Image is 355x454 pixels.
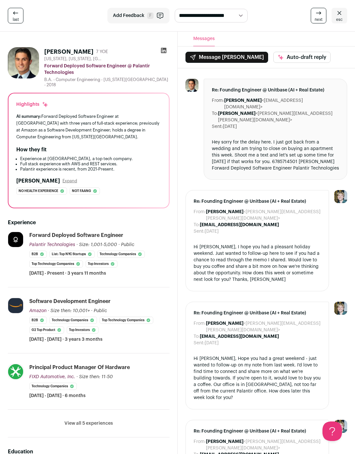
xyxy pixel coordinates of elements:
b: [PERSON_NAME] [218,111,255,116]
li: B2B [29,317,47,324]
li: Technology Companies [97,251,145,258]
li: Top Investors [86,260,117,268]
h2: How they fit [16,146,47,154]
img: 79a74b7fdb83fad1868aef8a89a367e344546ea0480d901c6b3a81135cf7604f.jpg [8,232,23,247]
button: Add Feedback F [107,8,170,23]
span: [DATE] - [DATE] · 6 months [29,392,86,399]
button: View all 5 experiences [64,420,113,427]
span: [DATE] - [DATE] · 3 years 3 months [29,336,102,343]
button: Messages [193,32,215,46]
img: 6494470-medium_jpg [334,302,347,315]
dt: Sent: [194,228,205,235]
div: Highlights [16,101,48,108]
li: List: Top NYC Startups [49,251,95,258]
div: 7 YOE [96,48,108,55]
dd: [DATE] [223,123,237,130]
div: Hi [PERSON_NAME], I hope you had a pleasant holiday weekend. Just wanted to follow-up here to see... [194,244,321,283]
li: Top Investors [67,326,99,334]
dt: To: [212,110,218,123]
li: Full stack experience with AWS and REST services. [20,161,161,167]
dt: Sent: [194,340,205,346]
span: [US_STATE], [US_STATE], [GEOGRAPHIC_DATA] [44,56,103,62]
span: Public [94,309,107,313]
li: Experience at [GEOGRAPHIC_DATA], a top tech company. [20,156,161,161]
h2: Experience [8,219,170,227]
span: Re: Founding Engineer @ Unitbase (AI + Real Estate) [212,87,339,93]
div: Software Development Engineer [29,298,111,305]
li: Top Technology Companies [29,260,83,268]
span: No health experience [19,188,58,194]
span: Amazon [29,309,47,313]
li: Technology Companies [49,317,97,324]
div: Hi [PERSON_NAME], Hope you had a great weekend - just wanted to follow-up on my note from last we... [194,355,321,401]
button: Auto-draft reply [273,52,331,63]
a: last [8,8,23,23]
dt: To: [194,333,200,340]
iframe: Help Scout Beacon - Open [322,421,342,441]
span: · Size then: 11-50 [76,375,113,379]
a: next [311,8,326,23]
dd: <[PERSON_NAME][EMAIL_ADDRESS][PERSON_NAME][DOMAIN_NAME]> [206,320,321,333]
span: Add Feedback [113,12,144,19]
dd: <[PERSON_NAME][EMAIL_ADDRESS][PERSON_NAME][DOMAIN_NAME]> [218,110,339,123]
b: [PERSON_NAME] [206,321,243,326]
span: Public [121,242,134,247]
li: G2 Top Product [29,326,64,334]
dt: From: [212,97,224,110]
h2: [PERSON_NAME] [16,177,60,185]
li: Palantir experience is recent, from 2021-Present. [20,167,161,172]
dt: From: [194,209,206,222]
li: Top Technology Companies [100,317,153,324]
dd: [DATE] [205,340,219,346]
span: Re: Founding Engineer @ Unitbase (AI + Real Estate) [194,198,321,205]
dd: <[EMAIL_ADDRESS][DOMAIN_NAME]> [224,97,339,110]
dt: To: [194,222,200,228]
dd: [DATE] [205,228,219,235]
span: esc [336,17,343,22]
span: F [147,12,154,19]
dt: From: [194,320,206,333]
span: · Size then: 10,001+ [48,309,90,313]
button: Message [PERSON_NAME] [185,52,268,63]
span: Not faang [72,188,91,194]
span: · [118,241,120,248]
span: next [315,17,322,22]
dd: <[PERSON_NAME][EMAIL_ADDRESS][PERSON_NAME][DOMAIN_NAME]> [206,438,321,451]
span: FIXD Automotive, Inc. [29,375,75,379]
div: Forward Deployed Software Engineer @ Palantir Technologies [44,63,170,76]
span: [DATE] - Present · 3 years 11 months [29,270,106,277]
span: last [13,17,19,22]
span: Palantir Technologies [29,242,75,247]
dt: From: [194,438,206,451]
img: 6494470-medium_jpg [334,420,347,433]
span: · Size: 1,001-5,000 [76,242,117,247]
h1: [PERSON_NAME] [44,47,93,56]
li: B2B [29,251,47,258]
img: 0408319e5b5a5d31d367c6feb913c7c149abe0ae3e6bb50a9613f46cff9a2da8.jpg [185,79,198,92]
dt: Sent: [212,123,223,130]
div: Forward Deployed Software Engineer [29,232,123,239]
img: e36df5e125c6fb2c61edd5a0d3955424ed50ce57e60c515fc8d516ef803e31c7.jpg [8,298,23,313]
button: Expand [62,178,77,184]
b: [PERSON_NAME] [224,98,262,103]
img: 6494470-medium_jpg [334,190,347,203]
img: 179dce39d61a68a500a5f62e94c89781d67a35509ebe5e4b8c84a96c548848f1.png [8,364,23,379]
div: Hey sorry for the delay here. I just got back from a wedding and am trying to close on buying an ... [212,139,339,172]
img: 0408319e5b5a5d31d367c6feb913c7c149abe0ae3e6bb50a9613f46cff9a2da8.jpg [8,47,39,78]
span: · [91,308,92,314]
dd: <[PERSON_NAME][EMAIL_ADDRESS][PERSON_NAME][DOMAIN_NAME]> [206,209,321,222]
b: [EMAIL_ADDRESS][DOMAIN_NAME] [200,334,279,339]
b: [PERSON_NAME] [206,210,243,214]
div: Forward Deployed Software Engineer at [GEOGRAPHIC_DATA] with three years of full-stack experience... [16,113,161,141]
b: [EMAIL_ADDRESS][DOMAIN_NAME] [200,223,279,227]
li: Technology Companies [29,383,77,390]
span: Re: Founding Engineer @ Unitbase (AI + Real Estate) [194,428,321,434]
a: esc [332,8,347,23]
div: B.A. - Computer Engineering - [US_STATE][GEOGRAPHIC_DATA] - 2018 [44,77,170,88]
span: AI summary: [16,114,41,118]
span: Re: Founding Engineer @ Unitbase (AI + Real Estate) [194,310,321,316]
b: [PERSON_NAME] [206,439,243,444]
div: Principal Product Manager of Hardware [29,364,130,371]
